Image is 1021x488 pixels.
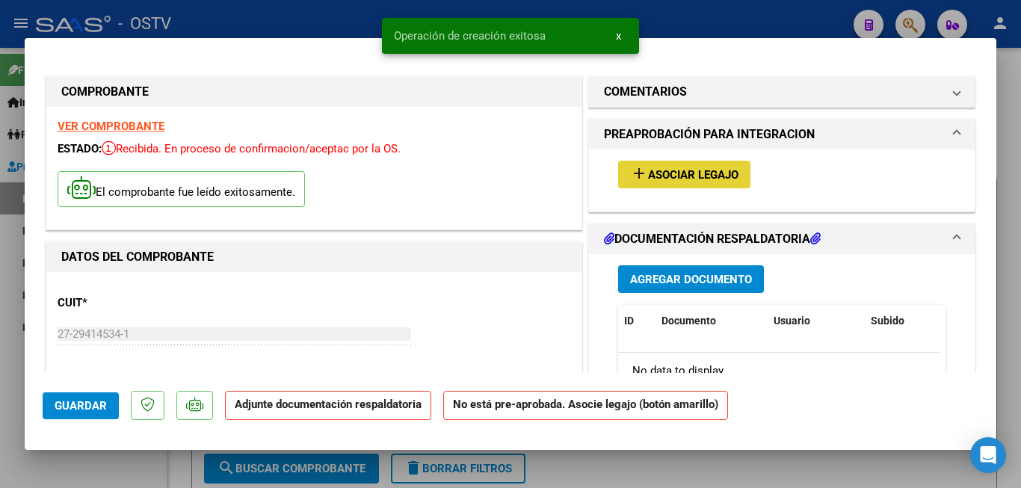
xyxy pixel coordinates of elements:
[394,28,546,43] span: Operación de creación exitosa
[865,305,940,337] datatable-header-cell: Subido
[58,171,305,208] p: El comprobante fue leído exitosamente.
[661,315,716,327] span: Documento
[55,399,107,413] span: Guardar
[61,250,214,264] strong: DATOS DEL COMPROBANTE
[58,120,164,133] a: VER COMPROBANTE
[43,392,119,419] button: Guardar
[616,29,621,43] span: x
[618,265,764,293] button: Agregar Documento
[589,77,975,107] mat-expansion-panel-header: COMENTARIOS
[604,83,687,101] h1: COMENTARIOS
[656,305,768,337] datatable-header-cell: Documento
[58,371,171,385] span: ANALISIS PRESTADOR
[970,437,1006,473] div: Open Intercom Messenger
[589,224,975,254] mat-expansion-panel-header: DOCUMENTACIÓN RESPALDATORIA
[774,315,810,327] span: Usuario
[648,168,738,182] span: Asociar Legajo
[61,84,149,99] strong: COMPROBANTE
[58,142,102,155] span: ESTADO:
[604,126,815,143] h1: PREAPROBACIÓN PARA INTEGRACION
[604,230,821,248] h1: DOCUMENTACIÓN RESPALDATORIA
[624,315,634,327] span: ID
[589,120,975,149] mat-expansion-panel-header: PREAPROBACIÓN PARA INTEGRACION
[102,142,401,155] span: Recibida. En proceso de confirmacion/aceptac por la OS.
[235,398,422,411] strong: Adjunte documentación respaldatoria
[940,305,1014,337] datatable-header-cell: Acción
[618,353,940,390] div: No data to display
[589,149,975,211] div: PREAPROBACIÓN PARA INTEGRACION
[618,305,656,337] datatable-header-cell: ID
[871,315,904,327] span: Subido
[58,294,212,312] p: CUIT
[768,305,865,337] datatable-header-cell: Usuario
[604,22,633,49] button: x
[443,391,728,420] strong: No está pre-aprobada. Asocie legajo (botón amarillo)
[618,161,750,188] button: Asociar Legajo
[630,164,648,182] mat-icon: add
[630,273,752,286] span: Agregar Documento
